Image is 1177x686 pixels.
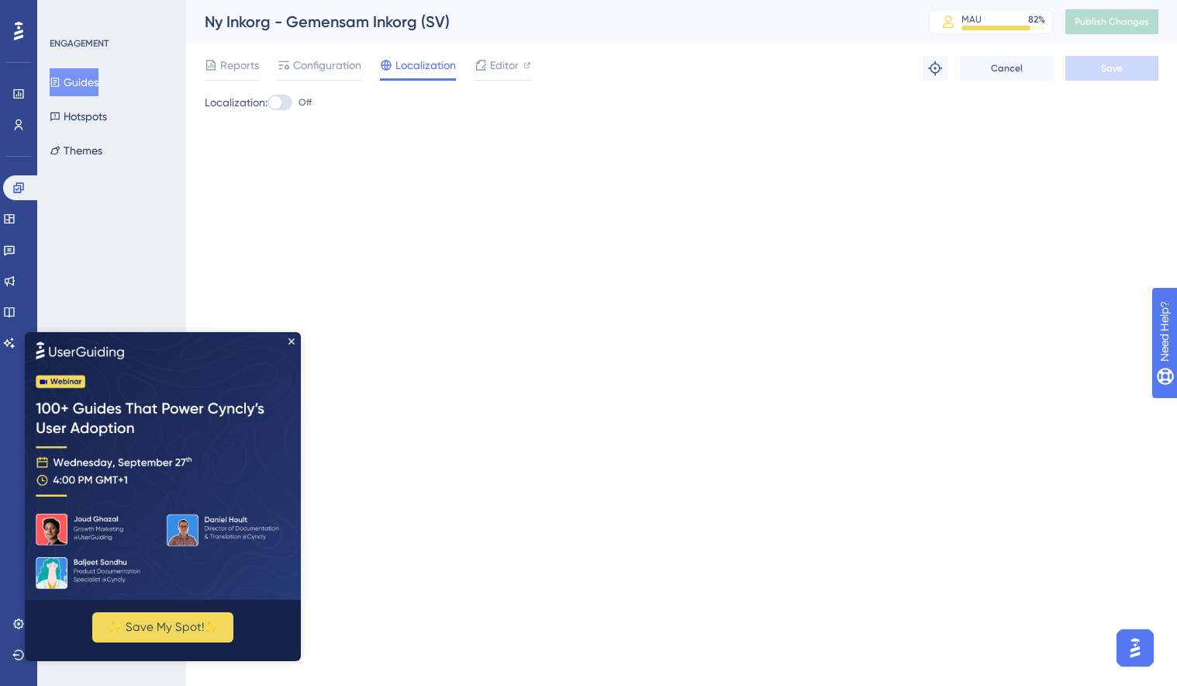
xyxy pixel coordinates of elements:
[1065,9,1158,34] button: Publish Changes
[36,4,97,23] span: Need Help?
[50,68,98,96] button: Guides
[1112,625,1158,671] iframe: UserGuiding AI Assistant Launcher
[1065,56,1158,81] button: Save
[395,56,456,74] span: Localization
[220,56,259,74] span: Reports
[205,93,1158,112] div: Localization:
[960,56,1053,81] button: Cancel
[991,62,1023,74] span: Cancel
[205,11,890,33] div: Ny Inkorg - Gemensam Inkorg (SV)
[264,6,270,12] div: Close Preview
[1101,62,1123,74] span: Save
[67,280,209,310] button: ✨ Save My Spot!✨
[299,96,312,109] span: Off
[50,137,102,165] button: Themes
[293,56,361,74] span: Configuration
[490,56,519,74] span: Editor
[1075,16,1149,28] span: Publish Changes
[1028,13,1045,26] div: 82 %
[961,13,982,26] div: MAU
[50,37,109,50] div: ENGAGEMENT
[50,102,107,130] button: Hotspots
